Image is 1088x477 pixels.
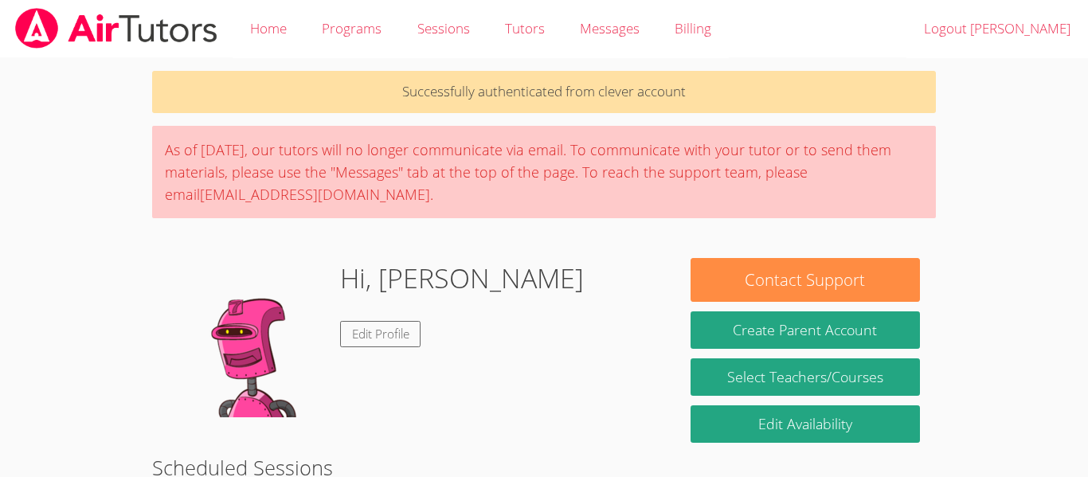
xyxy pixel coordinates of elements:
[152,71,936,113] p: Successfully authenticated from clever account
[168,258,327,417] img: default.png
[340,258,584,299] h1: Hi, [PERSON_NAME]
[691,405,920,443] a: Edit Availability
[340,321,421,347] a: Edit Profile
[580,19,640,37] span: Messages
[691,358,920,396] a: Select Teachers/Courses
[152,126,936,218] div: As of [DATE], our tutors will no longer communicate via email. To communicate with your tutor or ...
[14,8,219,49] img: airtutors_banner-c4298cdbf04f3fff15de1276eac7730deb9818008684d7c2e4769d2f7ddbe033.png
[691,258,920,302] button: Contact Support
[691,311,920,349] button: Create Parent Account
